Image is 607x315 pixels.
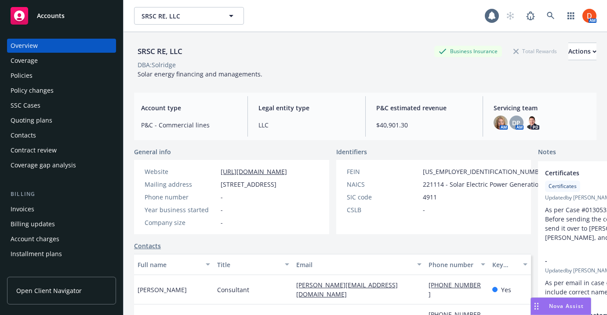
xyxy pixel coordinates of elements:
[293,254,425,275] button: Email
[7,190,116,199] div: Billing
[16,286,82,295] span: Open Client Navigator
[11,158,76,172] div: Coverage gap analysis
[7,217,116,231] a: Billing updates
[347,167,419,176] div: FEIN
[221,218,223,227] span: -
[425,254,488,275] button: Phone number
[531,297,591,315] button: Nova Assist
[502,7,519,25] a: Start snowing
[549,302,584,310] span: Nova Assist
[11,247,62,261] div: Installment plans
[11,128,36,142] div: Contacts
[221,205,223,214] span: -
[141,103,237,112] span: Account type
[145,192,217,202] div: Phone number
[11,113,52,127] div: Quoting plans
[138,260,200,269] div: Full name
[11,143,57,157] div: Contract review
[7,143,116,157] a: Contract review
[7,39,116,53] a: Overview
[376,103,472,112] span: P&C estimated revenue
[492,260,518,269] div: Key contact
[142,11,218,21] span: SRSC RE, LLC
[531,298,542,315] div: Drag to move
[568,43,596,60] button: Actions
[423,180,542,189] span: 221114 - Solar Electric Power Generation
[423,192,437,202] span: 4911
[429,281,481,298] a: [PHONE_NUMBER]
[214,254,293,275] button: Title
[134,254,214,275] button: Full name
[138,60,176,69] div: DBA: Solridge
[217,260,280,269] div: Title
[145,205,217,214] div: Year business started
[7,113,116,127] a: Quoting plans
[134,147,171,156] span: General info
[7,98,116,112] a: SSC Cases
[11,54,38,68] div: Coverage
[429,260,475,269] div: Phone number
[7,83,116,98] a: Policy changes
[512,118,520,127] span: DP
[494,116,508,130] img: photo
[134,241,161,250] a: Contacts
[489,254,531,275] button: Key contact
[134,46,186,57] div: SRSC RE, LLC
[376,120,472,130] span: $40,901.30
[11,39,38,53] div: Overview
[434,46,502,57] div: Business Insurance
[221,180,276,189] span: [STREET_ADDRESS]
[494,103,589,112] span: Servicing team
[549,182,577,190] span: Certificates
[7,202,116,216] a: Invoices
[7,158,116,172] a: Coverage gap analysis
[11,98,40,112] div: SSC Cases
[347,205,419,214] div: CSLB
[11,232,59,246] div: Account charges
[522,7,539,25] a: Report a Bug
[145,167,217,176] div: Website
[336,147,367,156] span: Identifiers
[138,70,262,78] span: Solar energy financing and managements.
[141,120,237,130] span: P&C - Commercial lines
[423,205,425,214] span: -
[11,202,34,216] div: Invoices
[542,7,560,25] a: Search
[221,192,223,202] span: -
[501,285,511,294] span: Yes
[562,7,580,25] a: Switch app
[509,46,561,57] div: Total Rewards
[37,12,65,19] span: Accounts
[347,180,419,189] div: NAICS
[145,218,217,227] div: Company size
[582,9,596,23] img: photo
[7,232,116,246] a: Account charges
[134,7,244,25] button: SRSC RE, LLC
[11,83,54,98] div: Policy changes
[145,180,217,189] div: Mailing address
[7,54,116,68] a: Coverage
[423,167,549,176] span: [US_EMPLOYER_IDENTIFICATION_NUMBER]
[11,217,55,231] div: Billing updates
[7,69,116,83] a: Policies
[138,285,187,294] span: [PERSON_NAME]
[258,120,354,130] span: LLC
[11,69,33,83] div: Policies
[221,167,287,176] a: [URL][DOMAIN_NAME]
[7,247,116,261] a: Installment plans
[7,128,116,142] a: Contacts
[7,4,116,28] a: Accounts
[296,260,412,269] div: Email
[258,103,354,112] span: Legal entity type
[217,285,249,294] span: Consultant
[296,281,398,298] a: [PERSON_NAME][EMAIL_ADDRESS][DOMAIN_NAME]
[347,192,419,202] div: SIC code
[525,116,539,130] img: photo
[538,147,556,158] span: Notes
